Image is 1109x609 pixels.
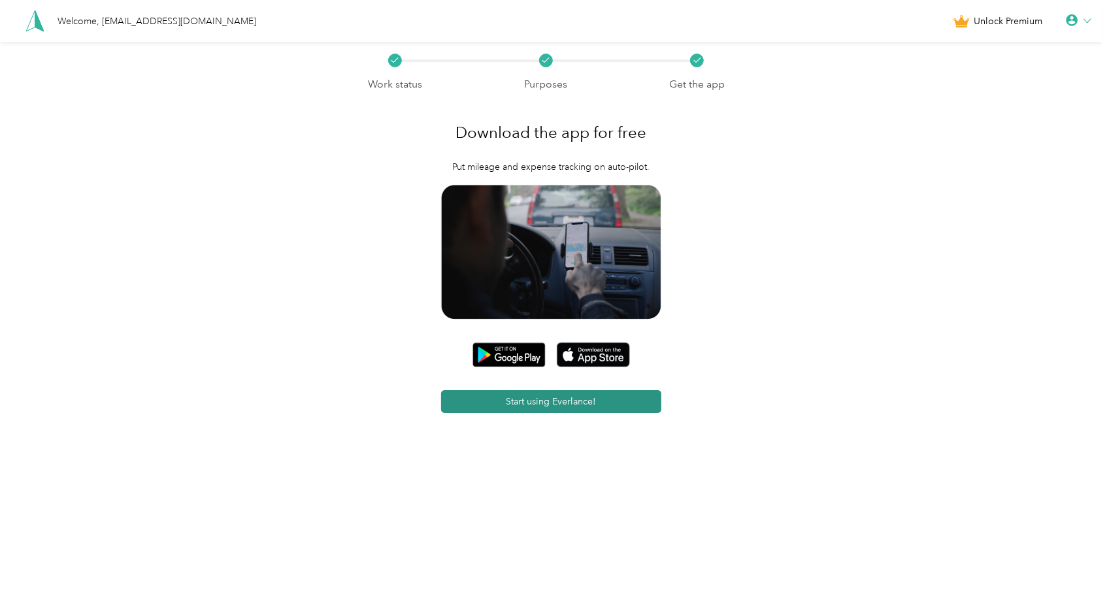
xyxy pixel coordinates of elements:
[368,76,422,93] p: Work status
[1036,536,1109,609] iframe: Everlance-gr Chat Button Frame
[557,342,630,367] img: App store
[669,76,725,93] p: Get the app
[58,14,257,28] div: Welcome, [EMAIL_ADDRESS][DOMAIN_NAME]
[441,185,662,320] img: Get app
[524,76,567,93] p: Purposes
[472,342,546,367] img: Google play
[974,14,1043,28] span: Unlock Premium
[441,390,662,413] button: Start using Everlance!
[455,117,646,148] h1: Download the app for free
[452,160,650,174] p: Put mileage and expense tracking on auto-pilot.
